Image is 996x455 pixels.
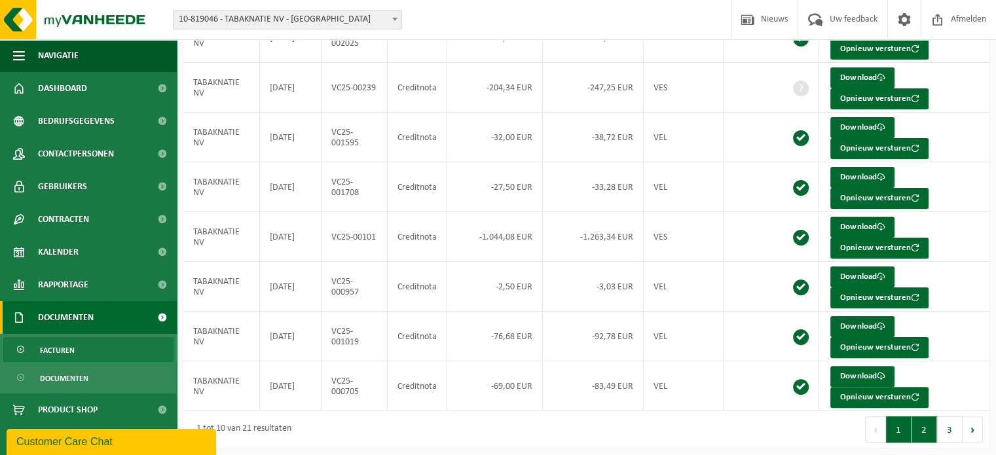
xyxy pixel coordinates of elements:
td: VEL [644,262,724,312]
button: Opnieuw versturen [830,287,929,308]
td: -247,25 EUR [543,63,644,113]
span: 10-819046 - TABAKNATIE NV - ANTWERPEN [173,10,402,29]
iframe: chat widget [7,426,219,455]
td: [DATE] [260,212,322,262]
button: 2 [912,416,937,443]
button: Opnieuw versturen [830,138,929,159]
td: Creditnota [388,113,447,162]
td: -1.044,08 EUR [447,212,543,262]
span: Dashboard [38,72,87,105]
td: Creditnota [388,312,447,361]
td: -32,00 EUR [447,113,543,162]
td: Creditnota [388,361,447,411]
a: Download [830,117,895,138]
td: TABAKNATIE NV [183,113,260,162]
td: Creditnota [388,212,447,262]
td: [DATE] [260,312,322,361]
td: Creditnota [388,162,447,212]
span: 10-819046 - TABAKNATIE NV - ANTWERPEN [174,10,401,29]
td: TABAKNATIE NV [183,262,260,312]
span: Documenten [38,301,94,334]
button: Opnieuw versturen [830,39,929,60]
a: Download [830,366,895,387]
td: VC25-000705 [322,361,388,411]
td: [DATE] [260,361,322,411]
td: TABAKNATIE NV [183,63,260,113]
a: Download [830,217,895,238]
button: Previous [865,416,886,443]
div: 1 tot 10 van 21 resultaten [190,418,291,441]
td: -27,50 EUR [447,162,543,212]
button: 3 [937,416,963,443]
button: 1 [886,416,912,443]
span: Kalender [38,236,79,268]
span: Facturen [40,338,75,363]
td: VC25-001708 [322,162,388,212]
td: TABAKNATIE NV [183,312,260,361]
td: [DATE] [260,162,322,212]
td: -204,34 EUR [447,63,543,113]
td: TABAKNATIE NV [183,361,260,411]
td: VEL [644,361,724,411]
a: Download [830,266,895,287]
span: Documenten [40,366,88,391]
td: -3,03 EUR [543,262,644,312]
td: TABAKNATIE NV [183,212,260,262]
button: Opnieuw versturen [830,387,929,408]
td: VC25-000957 [322,262,388,312]
a: Documenten [3,365,174,390]
td: VES [644,63,724,113]
span: Contracten [38,203,89,236]
td: VEL [644,113,724,162]
td: -38,72 EUR [543,113,644,162]
span: Rapportage [38,268,88,301]
button: Opnieuw versturen [830,188,929,209]
button: Opnieuw versturen [830,88,929,109]
button: Opnieuw versturen [830,238,929,259]
span: Contactpersonen [38,137,114,170]
td: VC25-001595 [322,113,388,162]
span: Gebruikers [38,170,87,203]
td: VEL [644,162,724,212]
td: -76,68 EUR [447,312,543,361]
a: Download [830,67,895,88]
td: VC25-001019 [322,312,388,361]
td: VEL [644,312,724,361]
td: -2,50 EUR [447,262,543,312]
td: -83,49 EUR [543,361,644,411]
td: VES [644,212,724,262]
span: Product Shop [38,393,98,426]
td: -92,78 EUR [543,312,644,361]
span: Navigatie [38,39,79,72]
a: Download [830,167,895,188]
span: Bedrijfsgegevens [38,105,115,137]
button: Next [963,416,983,443]
td: -1.263,34 EUR [543,212,644,262]
a: Download [830,316,895,337]
td: [DATE] [260,63,322,113]
a: Facturen [3,337,174,362]
td: TABAKNATIE NV [183,162,260,212]
td: [DATE] [260,262,322,312]
td: VC25-00101 [322,212,388,262]
td: [DATE] [260,113,322,162]
td: VC25-00239 [322,63,388,113]
td: -69,00 EUR [447,361,543,411]
td: Creditnota [388,63,447,113]
td: -33,28 EUR [543,162,644,212]
button: Opnieuw versturen [830,337,929,358]
td: Creditnota [388,262,447,312]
